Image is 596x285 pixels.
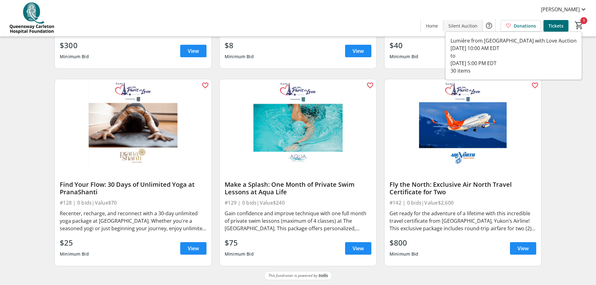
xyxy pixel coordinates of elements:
img: Trellis Logo [319,273,328,278]
mat-icon: favorite_outline [201,82,209,89]
span: [PERSON_NAME] [541,6,580,13]
mat-icon: favorite_outline [366,82,374,89]
div: Minimum Bid [390,248,419,260]
div: $8 [225,40,254,51]
span: Silent Auction [448,23,477,29]
img: Make a Splash: One Month of Private Swim Lessons at Aqua Life [220,79,376,167]
div: Lumière from [GEOGRAPHIC_DATA] with Love Auction [451,37,577,44]
span: This fundraiser is powered by [268,273,318,278]
div: Minimum Bid [225,248,254,260]
span: Home [426,23,438,29]
div: Minimum Bid [60,51,89,62]
span: View [353,245,364,252]
span: View [188,245,199,252]
div: [DATE] 10:00 AM EDT [451,44,577,52]
div: Make a Splash: One Month of Private Swim Lessons at Aqua Life [225,181,371,196]
div: Minimum Bid [225,51,254,62]
div: $40 [390,40,419,51]
a: View [180,242,206,255]
a: Donations [501,20,541,32]
span: View [517,245,529,252]
div: Fly the North: Exclusive Air North Travel Certificate for Two [390,181,536,196]
a: Silent Auction [443,20,482,32]
a: View [345,45,371,57]
a: View [510,242,536,255]
a: View [345,242,371,255]
div: Gain confidence and improve technique with one full month of private swim lessons (maximum of 4 c... [225,210,371,232]
div: #129 | 0 bids | Value $240 [225,198,371,207]
div: $300 [60,40,89,51]
span: Donations [514,23,536,29]
a: View [180,45,206,57]
div: $75 [225,237,254,248]
div: #142 | 0 bids | Value $2,600 [390,198,536,207]
div: $800 [390,237,419,248]
a: Tickets [543,20,568,32]
div: to [451,52,577,59]
div: Get ready for the adventure of a lifetime with this incredible travel certificate from [GEOGRAPHI... [390,210,536,232]
img: QCH Foundation's Logo [4,3,59,34]
div: $25 [60,237,89,248]
button: Help [483,19,495,32]
mat-icon: favorite_outline [531,82,539,89]
div: Find Your Flow: 30 Days of Unlimited Yoga at PranaShanti [60,181,206,196]
div: Minimum Bid [60,248,89,260]
div: 30 items [451,67,577,74]
img: Find Your Flow: 30 Days of Unlimited Yoga at PranaShanti [55,79,211,167]
span: View [188,47,199,55]
div: Minimum Bid [390,51,419,62]
span: View [353,47,364,55]
span: Tickets [548,23,563,29]
img: Fly the North: Exclusive Air North Travel Certificate for Two [385,79,541,167]
button: Cart [573,20,585,31]
div: #128 | 0 bids | Value $70 [60,198,206,207]
div: [DATE] 5:00 PM EDT [451,59,577,67]
a: Home [421,20,443,32]
div: Recenter, recharge, and reconnect with a 30-day unlimited yoga package at [GEOGRAPHIC_DATA]. Whet... [60,210,206,232]
button: [PERSON_NAME] [536,4,592,14]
